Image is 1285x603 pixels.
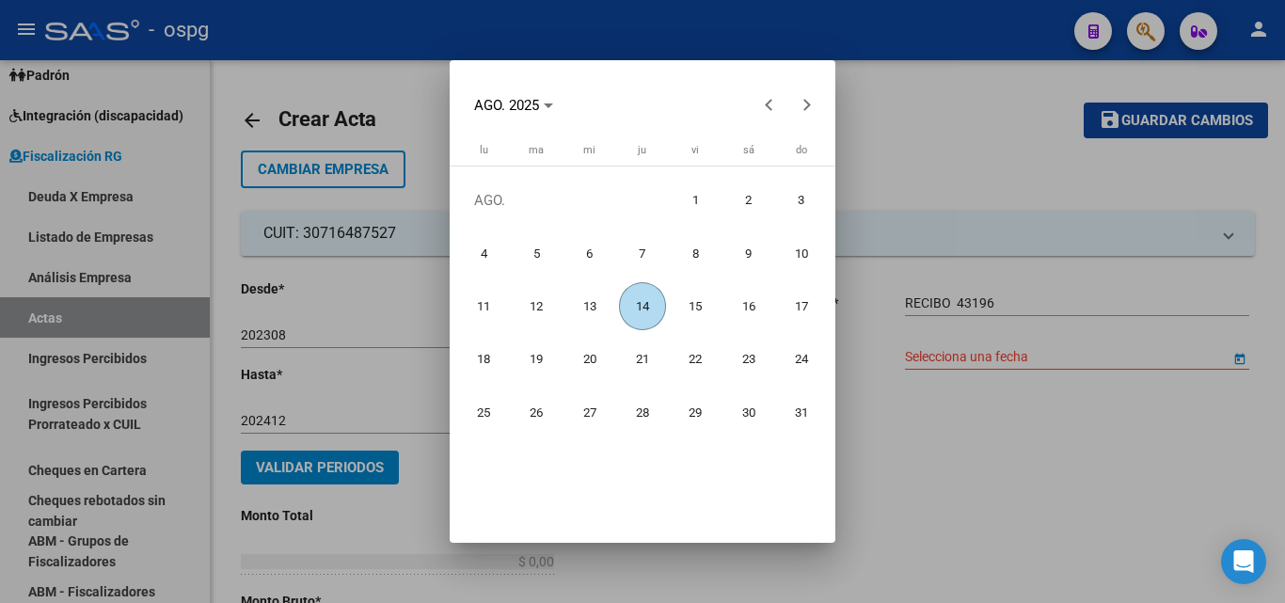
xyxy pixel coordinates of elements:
span: 21 [619,336,667,384]
span: 30 [724,389,772,436]
button: 25 de agosto de 2025 [457,386,510,438]
button: 19 de agosto de 2025 [510,333,563,386]
span: 18 [460,336,508,384]
span: 5 [513,230,561,278]
span: do [796,144,807,156]
span: lu [480,144,488,156]
td: AGO. [457,174,669,227]
button: 5 de agosto de 2025 [510,227,563,279]
button: 12 de agosto de 2025 [510,280,563,333]
button: 28 de agosto de 2025 [616,386,669,438]
button: Next month [788,87,826,124]
span: 31 [778,389,826,436]
button: 9 de agosto de 2025 [722,227,774,279]
span: 29 [672,389,720,436]
button: 23 de agosto de 2025 [722,333,774,386]
button: 7 de agosto de 2025 [616,227,669,279]
span: 3 [778,177,826,225]
button: 30 de agosto de 2025 [722,386,774,438]
button: 14 de agosto de 2025 [616,280,669,333]
span: 19 [513,336,561,384]
button: 20 de agosto de 2025 [563,333,616,386]
span: 27 [565,389,613,436]
span: 16 [724,282,772,330]
div: Open Intercom Messenger [1221,539,1266,584]
span: sá [743,144,754,156]
button: 27 de agosto de 2025 [563,386,616,438]
span: 10 [778,230,826,278]
button: 18 de agosto de 2025 [457,333,510,386]
span: ma [529,144,544,156]
span: 13 [565,282,613,330]
button: 26 de agosto de 2025 [510,386,563,438]
span: 2 [724,177,772,225]
button: Previous month [751,87,788,124]
button: 3 de agosto de 2025 [775,174,828,227]
span: 8 [672,230,720,278]
span: 20 [565,336,613,384]
span: 6 [565,230,613,278]
button: 15 de agosto de 2025 [669,280,722,333]
span: 4 [460,230,508,278]
span: 28 [619,389,667,436]
button: 16 de agosto de 2025 [722,280,774,333]
span: AGO. 2025 [474,97,539,114]
span: 17 [778,282,826,330]
span: 15 [672,282,720,330]
button: 22 de agosto de 2025 [669,333,722,386]
span: 7 [619,230,667,278]
button: 24 de agosto de 2025 [775,333,828,386]
span: 14 [619,282,667,330]
span: 22 [672,336,720,384]
button: 4 de agosto de 2025 [457,227,510,279]
button: 6 de agosto de 2025 [563,227,616,279]
span: mi [583,144,595,156]
button: 2 de agosto de 2025 [722,174,774,227]
button: 1 de agosto de 2025 [669,174,722,227]
span: 24 [778,336,826,384]
span: 9 [724,230,772,278]
span: 25 [460,389,508,436]
span: vi [691,144,699,156]
span: 26 [513,389,561,436]
span: ju [638,144,646,156]
span: 23 [724,336,772,384]
button: 21 de agosto de 2025 [616,333,669,386]
button: 11 de agosto de 2025 [457,280,510,333]
span: 12 [513,282,561,330]
button: Choose month and year [467,88,561,122]
button: 31 de agosto de 2025 [775,386,828,438]
button: 10 de agosto de 2025 [775,227,828,279]
span: 11 [460,282,508,330]
button: 8 de agosto de 2025 [669,227,722,279]
span: 1 [672,177,720,225]
button: 13 de agosto de 2025 [563,280,616,333]
button: 29 de agosto de 2025 [669,386,722,438]
button: 17 de agosto de 2025 [775,280,828,333]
